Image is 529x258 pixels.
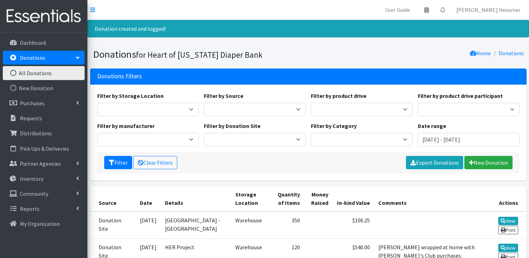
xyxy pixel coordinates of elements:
button: Filter [104,156,132,169]
div: Donation created and logged! [87,20,529,37]
a: Dashboard [3,36,85,50]
p: Inventory [20,175,43,182]
a: Home [470,50,491,57]
a: Purchases [3,96,85,110]
td: Donation Site [90,212,136,239]
img: HumanEssentials [3,5,85,28]
a: Reports [3,202,85,216]
a: New Donation [464,156,513,169]
label: Filter by manufacturer [97,122,155,130]
input: January 1, 2011 - December 31, 2011 [418,133,520,146]
td: [GEOGRAPHIC_DATA] - [GEOGRAPHIC_DATA] [161,212,231,239]
small: for Heart of [US_STATE] Diaper Bank [136,50,263,60]
p: Reports [20,205,40,212]
p: Purchases [20,100,44,107]
h1: Donations [93,48,306,60]
th: Source [90,186,136,212]
label: Filter by Source [204,92,243,100]
td: $106.25 [333,212,374,239]
a: My Organization [3,217,85,231]
a: All Donations [3,66,85,80]
p: My Organization [20,220,60,227]
a: Donations [3,51,85,65]
p: Community [20,190,48,197]
td: [DATE] [136,212,161,239]
th: Comments [374,186,491,212]
a: Partner Agencies [3,157,85,171]
p: Partner Agencies [20,160,61,167]
p: Dashboard [20,39,46,46]
p: Distributions [20,130,52,137]
a: Clear Filters [133,156,177,169]
a: Export Donations [406,156,463,169]
a: Community [3,187,85,201]
label: Filter by product drive [311,92,366,100]
th: Date [136,186,161,212]
a: User Guide [379,3,416,17]
td: Warehouse [231,212,269,239]
a: View [498,244,518,252]
a: View [498,217,518,225]
td: 350 [269,212,304,239]
th: Quantity of Items [269,186,304,212]
a: Distributions [3,126,85,140]
a: Print [498,226,518,234]
a: Pick Ups & Deliveries [3,142,85,156]
label: Filter by Storage Location [97,92,164,100]
p: Pick Ups & Deliveries [20,145,69,152]
th: Money Raised [304,186,333,212]
label: Filter by Category [311,122,357,130]
label: Filter by product drive participant [418,92,503,100]
h3: Donations Filters [97,73,142,80]
a: New Donation [3,81,85,95]
label: Date range [418,122,446,130]
th: In-kind Value [333,186,374,212]
th: Storage Location [231,186,269,212]
a: Inventory [3,172,85,186]
a: [PERSON_NAME] Hexamer [451,3,526,17]
a: Donations [499,50,524,57]
label: Filter by Donation Site [204,122,260,130]
th: Details [161,186,231,212]
th: Actions [491,186,527,212]
p: Requests [20,115,42,122]
p: Donations [20,54,45,61]
a: Requests [3,111,85,125]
